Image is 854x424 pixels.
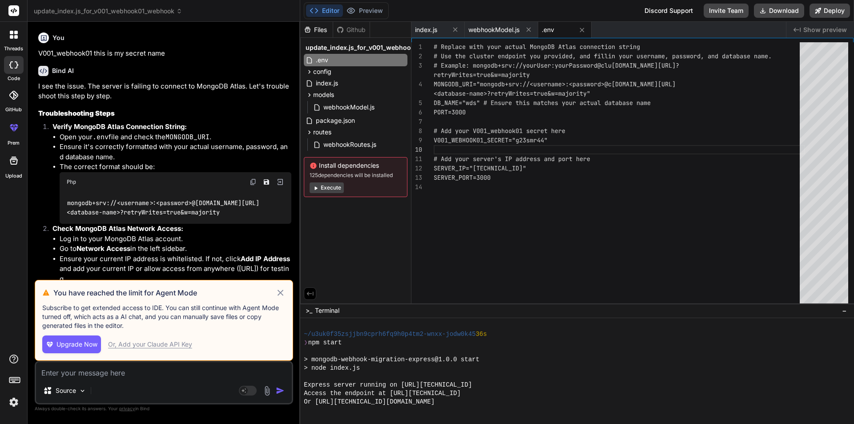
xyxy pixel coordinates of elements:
span: # Add your V001_webhook01 secret here [434,127,565,135]
p: Always double-check its answers. Your in Bind [35,404,293,413]
span: [DOMAIN_NAME][URL] [612,80,676,88]
strong: Verify MongoDB Atlas Connection String: [52,122,187,131]
span: Access the endpoint at [URL][TECHNICAL_ID] [304,389,461,398]
span: > mongodb-webhook-migration-express@1.0.0 start [304,355,479,364]
button: Execute [310,182,344,193]
label: code [8,75,20,82]
span: index.js [315,78,339,89]
img: attachment [262,386,272,396]
span: # Example: mongodb+srv://yourUser:yourPassword@clu [434,61,612,69]
span: webhookModel.js [468,25,520,34]
li: The correct format should be: [60,162,291,224]
strong: Network Access [77,244,130,253]
div: 12 [411,164,422,173]
div: 4 [411,80,422,89]
button: Invite Team [704,4,749,18]
span: Terminal [315,306,339,315]
span: 125 dependencies will be installed [310,172,402,179]
span: update_index.js_for_v001_webhook01_webhook [34,7,182,16]
span: DB_NAME="wds" # Ensure this matches your actual da [434,99,612,107]
div: 9 [411,136,422,145]
li: Open your file and check the . [60,132,291,142]
span: # Add your server's IP address and port here [434,155,590,163]
span: Install dependencies [310,161,402,170]
div: 6 [411,108,422,117]
span: SERVER_PORT=3000 [434,174,491,182]
li: Go to in the left sidebar. [60,244,291,254]
span: <database-name>?retryWrites=true&w=majority" [434,89,590,97]
p: I see the issue. The server is failing to connect to MongoDB Atlas. Let's troubleshoot this step ... [38,81,291,101]
span: MONGODB_URI="mongodb+srv://<username>:<password>@c [434,80,612,88]
img: settings [6,395,21,410]
div: Github [333,25,370,34]
span: Or [URL][TECHNICAL_ID][DOMAIN_NAME] [304,398,435,406]
span: # Use the cluster endpoint you provided, and fill [434,52,608,60]
h6: Bind AI [52,66,74,75]
span: package.json [315,115,356,126]
strong: Add IP Address [241,254,290,263]
span: privacy [119,406,135,411]
code: MONGODB_URI [165,133,209,141]
li: Ensure it's correctly formatted with your actual username, password, and database name. [60,142,291,162]
div: 2 [411,52,422,61]
label: threads [4,45,23,52]
img: copy [250,178,257,186]
code: .env [93,133,109,141]
span: tabase name [612,99,651,107]
span: ❯ [304,339,308,347]
div: 3 [411,61,422,70]
span: V001_WEBHOOK01_SECRET="g23smr44" [434,136,548,144]
span: config [313,67,331,76]
span: mongodb+srv:// : @[DOMAIN_NAME][URL] ?retryWrites=true&w=majority [67,199,259,216]
label: Upload [5,172,22,180]
p: Source [56,386,76,395]
span: in your username, password, and database name. [608,52,772,60]
span: SERVER_IP="[TECHNICAL_ID]" [434,164,526,172]
span: update_index.js_for_v001_webhook01_webhook [306,43,453,52]
div: 10 [411,145,422,154]
img: icon [276,386,285,395]
span: webhookModel.js [322,102,375,113]
span: npm start [308,339,342,347]
button: Download [754,4,804,18]
label: prem [8,139,20,147]
img: Open in Browser [276,178,284,186]
span: username [121,199,149,207]
button: Upgrade Now [42,335,101,353]
span: routes [313,128,331,137]
span: − [842,306,847,315]
p: V001_webhook01 this is my secret name [38,48,291,59]
div: 13 [411,173,422,182]
div: 8 [411,126,422,136]
span: Upgrade Now [56,340,97,349]
li: Log in to your MongoDB Atlas account. [60,234,291,244]
label: GitHub [5,106,22,113]
span: >_ [306,306,312,315]
span: models [313,90,334,99]
div: 11 [411,154,422,164]
button: − [840,303,849,318]
span: .env [315,55,329,65]
li: Ensure your current IP address is whitelisted. If not, click and add your current IP or allow acc... [60,254,291,284]
div: Files [300,25,333,34]
span: n string [612,43,640,51]
div: 7 [411,117,422,126]
div: 1 [411,42,422,52]
span: database-name [70,208,117,216]
strong: Check MongoDB Atlas Network Access: [52,224,183,233]
div: Discord Support [639,4,698,18]
button: Preview [343,4,387,17]
span: Show preview [803,25,847,34]
span: < > [117,199,153,207]
span: 36s [475,330,487,339]
button: Editor [306,4,343,17]
h3: You have reached the limit for Agent Mode [53,287,275,298]
p: Subscribe to get extended access to IDE. You can still continue with Agent Mode turned off, which... [42,303,286,330]
strong: Troubleshooting Steps [38,109,115,117]
span: password [160,199,188,207]
span: webhookRoutes.js [322,139,377,150]
img: Pick Models [79,387,86,395]
span: Express server running on [URL][TECHNICAL_ID] [304,381,472,389]
h6: You [52,33,64,42]
span: < > [156,199,192,207]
